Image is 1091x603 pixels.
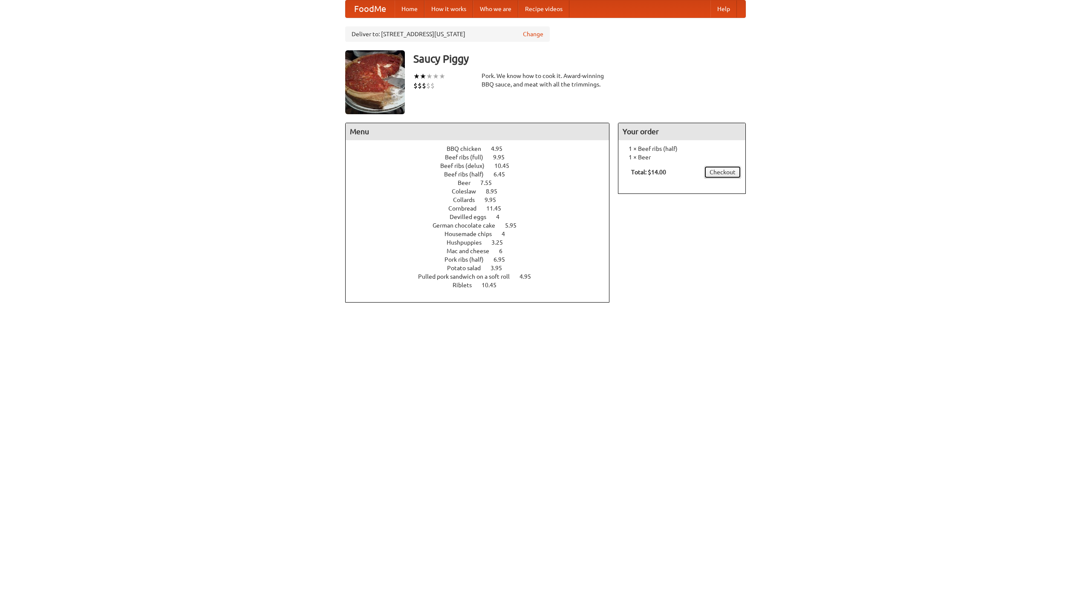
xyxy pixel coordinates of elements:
h4: Your order [618,123,745,140]
span: Beer [458,179,479,186]
span: Coleslaw [452,188,485,195]
a: Beef ribs (half) 6.45 [444,171,521,178]
span: Hushpuppies [447,239,490,246]
a: Change [523,30,543,38]
span: Beef ribs (delux) [440,162,493,169]
span: Pulled pork sandwich on a soft roll [418,273,518,280]
a: Who we are [473,0,518,17]
a: Potato salad 3.95 [447,265,518,271]
li: $ [418,81,422,90]
span: Pork ribs (half) [444,256,492,263]
a: Coleslaw 8.95 [452,188,513,195]
a: Beef ribs (full) 9.95 [445,154,520,161]
img: angular.jpg [345,50,405,114]
span: Housemade chips [444,231,500,237]
a: How it works [424,0,473,17]
a: Hushpuppies 3.25 [447,239,519,246]
span: 7.55 [480,179,500,186]
span: 10.45 [482,282,505,289]
a: Cornbread 11.45 [448,205,517,212]
a: Pulled pork sandwich on a soft roll 4.95 [418,273,547,280]
a: BBQ chicken 4.95 [447,145,518,152]
div: Deliver to: [STREET_ADDRESS][US_STATE] [345,26,550,42]
a: Checkout [704,166,741,179]
li: ★ [439,72,445,81]
span: 6 [499,248,511,254]
span: 9.95 [485,196,505,203]
span: Collards [453,196,483,203]
a: German chocolate cake 5.95 [433,222,532,229]
span: 8.95 [486,188,506,195]
a: Home [395,0,424,17]
span: 5.95 [505,222,525,229]
li: ★ [420,72,426,81]
a: Recipe videos [518,0,569,17]
span: 6.95 [494,256,514,263]
span: Riblets [453,282,480,289]
a: Beer 7.55 [458,179,508,186]
a: Housemade chips 4 [444,231,521,237]
h4: Menu [346,123,609,140]
span: Potato salad [447,265,489,271]
span: Beef ribs (full) [445,154,492,161]
li: $ [413,81,418,90]
span: 4.95 [491,145,511,152]
li: $ [430,81,435,90]
a: Beef ribs (delux) 10.45 [440,162,525,169]
span: 4 [496,214,508,220]
div: Pork. We know how to cook it. Award-winning BBQ sauce, and meat with all the trimmings. [482,72,609,89]
li: ★ [433,72,439,81]
a: Collards 9.95 [453,196,512,203]
span: 3.25 [491,239,511,246]
span: 10.45 [494,162,518,169]
span: 9.95 [493,154,513,161]
a: Help [710,0,737,17]
li: ★ [413,72,420,81]
b: Total: $14.00 [631,169,666,176]
h3: Saucy Piggy [413,50,746,67]
span: Cornbread [448,205,485,212]
a: Devilled eggs 4 [450,214,515,220]
span: 4.95 [520,273,540,280]
li: $ [422,81,426,90]
li: 1 × Beer [623,153,741,162]
a: Mac and cheese 6 [447,248,518,254]
a: FoodMe [346,0,395,17]
li: 1 × Beef ribs (half) [623,144,741,153]
a: Pork ribs (half) 6.95 [444,256,521,263]
span: Devilled eggs [450,214,495,220]
span: 3.95 [491,265,511,271]
span: BBQ chicken [447,145,490,152]
span: German chocolate cake [433,222,504,229]
span: 4 [502,231,514,237]
span: Mac and cheese [447,248,498,254]
li: ★ [426,72,433,81]
span: 11.45 [486,205,510,212]
span: 6.45 [494,171,514,178]
li: $ [426,81,430,90]
a: Riblets 10.45 [453,282,512,289]
span: Beef ribs (half) [444,171,492,178]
